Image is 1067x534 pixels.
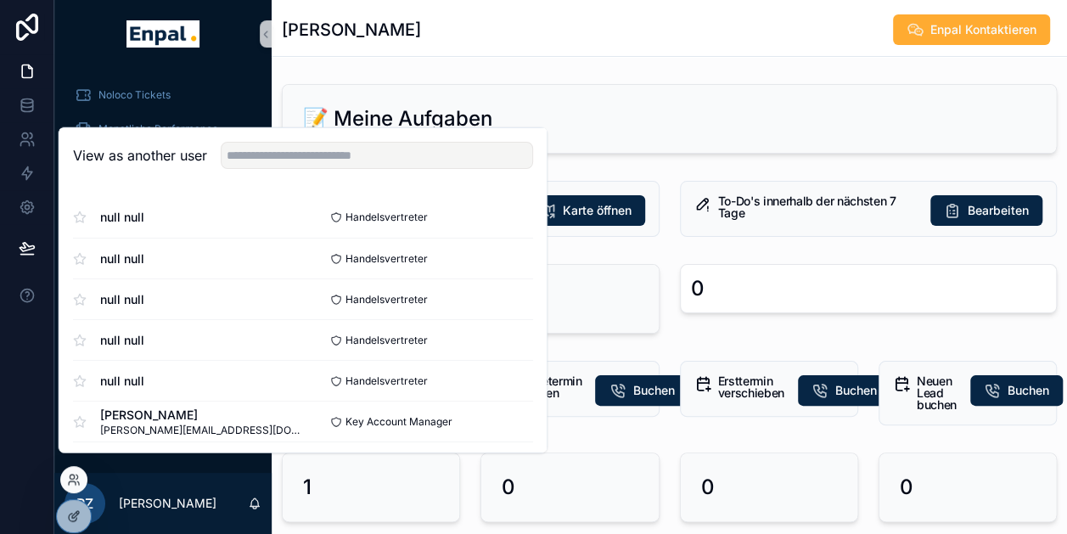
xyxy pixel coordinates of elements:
[563,202,632,219] span: Karte öffnen
[345,374,428,387] span: Handelsvertreter
[718,195,918,219] h5: To-Do's innerhalb der nächsten 7 Tage
[126,20,199,48] img: App logo
[691,275,705,302] div: 0
[100,406,303,423] span: [PERSON_NAME]
[303,105,492,132] h2: 📝 Meine Aufgaben
[65,80,261,110] a: Noloco Tickets
[1008,382,1049,399] span: Buchen
[100,423,303,436] span: [PERSON_NAME][EMAIL_ADDRESS][DOMAIN_NAME]
[345,292,428,306] span: Handelsvertreter
[119,495,216,512] p: [PERSON_NAME]
[930,195,1042,226] button: Bearbeiten
[893,14,1050,45] button: Enpal Kontaktieren
[718,375,784,399] h5: Ersttermin verschieben
[900,474,913,501] h2: 0
[73,145,207,166] h2: View as another user
[502,474,515,501] h2: 0
[701,474,715,501] h2: 0
[968,202,1029,219] span: Bearbeiten
[98,122,218,136] span: Monatliche Performance
[54,68,272,438] div: scrollable content
[100,331,144,348] span: null null
[632,382,674,399] span: Buchen
[100,209,144,226] span: null null
[98,88,171,102] span: Noloco Tickets
[970,375,1063,406] button: Buchen
[65,114,261,144] a: Monatliche Performance
[519,375,581,399] h5: Folgetermin buchen
[345,251,428,265] span: Handelsvertreter
[917,375,957,411] h5: Neuen Lead buchen
[100,290,144,307] span: null null
[798,375,890,406] button: Buchen
[345,333,428,346] span: Handelsvertreter
[595,375,688,406] button: Buchen
[303,474,312,501] h2: 1
[835,382,877,399] span: Buchen
[100,250,144,267] span: null null
[100,372,144,389] span: null null
[930,21,1036,38] span: Enpal Kontaktieren
[345,414,452,428] span: Key Account Manager
[282,18,421,42] h1: [PERSON_NAME]
[345,211,428,224] span: Handelsvertreter
[525,195,645,226] button: Karte öffnen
